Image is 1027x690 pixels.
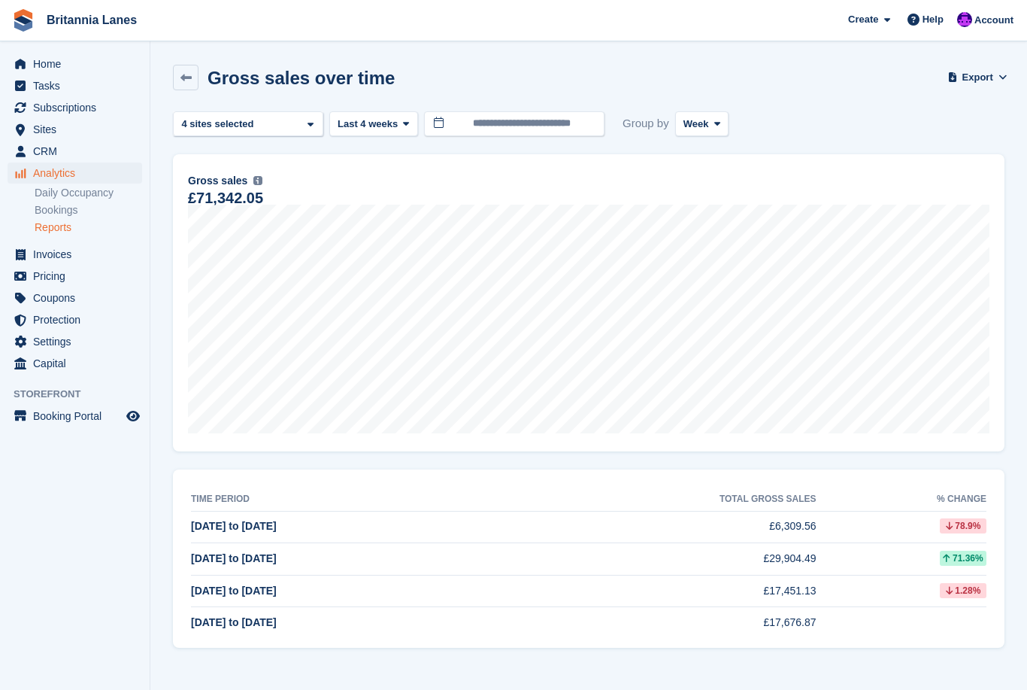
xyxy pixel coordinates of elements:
a: Daily Occupancy [35,186,142,200]
span: Sites [33,119,123,140]
span: [DATE] to [DATE] [191,585,277,597]
div: £71,342.05 [188,192,263,205]
a: Britannia Lanes [41,8,143,32]
span: [DATE] to [DATE] [191,616,277,628]
a: menu [8,141,142,162]
a: menu [8,244,142,265]
img: icon-info-grey-7440780725fd019a000dd9b08b2336e03edf1995a4989e88bcd33f0948082b44.svg [253,176,262,185]
span: Home [33,53,123,74]
a: Bookings [35,203,142,217]
span: Create [848,12,878,27]
h2: Gross sales over time [208,68,395,88]
span: Analytics [33,163,123,184]
span: [DATE] to [DATE] [191,520,277,532]
img: stora-icon-8386f47178a22dfd0bd8f6a31ec36ba5ce8667c1dd55bd0f319d3a0aa187defe.svg [12,9,35,32]
span: Pricing [33,266,123,287]
span: Settings [33,331,123,352]
td: £17,676.87 [484,607,816,639]
span: Gross sales [188,173,247,189]
div: 78.9% [940,518,986,533]
a: Reports [35,220,142,235]
button: Week [675,111,729,136]
td: £6,309.56 [484,511,816,543]
a: menu [8,119,142,140]
span: Coupons [33,287,123,309]
span: Tasks [33,75,123,96]
td: £29,904.49 [484,543,816,576]
a: menu [8,331,142,352]
a: menu [8,163,142,184]
span: Export [962,70,993,85]
button: Export [950,65,1004,90]
a: menu [8,75,142,96]
a: menu [8,309,142,330]
th: Time period [191,488,484,512]
span: Protection [33,309,123,330]
a: Preview store [124,407,142,425]
span: Help [922,12,944,27]
a: menu [8,266,142,287]
span: Invoices [33,244,123,265]
span: Booking Portal [33,406,123,427]
span: Account [974,13,1013,28]
a: menu [8,406,142,427]
a: menu [8,97,142,118]
div: 4 sites selected [179,117,259,132]
span: Subscriptions [33,97,123,118]
span: Group by [623,111,669,136]
th: Total gross sales [484,488,816,512]
a: menu [8,353,142,374]
span: [DATE] to [DATE] [191,552,277,564]
span: Last 4 weeks [338,117,398,132]
td: £17,451.13 [484,575,816,607]
span: Week [683,117,709,132]
div: 1.28% [940,583,986,598]
div: 71.36% [940,551,986,566]
img: Mark Lane [957,12,972,27]
span: CRM [33,141,123,162]
th: % change [816,488,986,512]
a: menu [8,53,142,74]
span: Storefront [14,387,150,402]
a: menu [8,287,142,309]
button: Last 4 weeks [329,111,418,136]
span: Capital [33,353,123,374]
